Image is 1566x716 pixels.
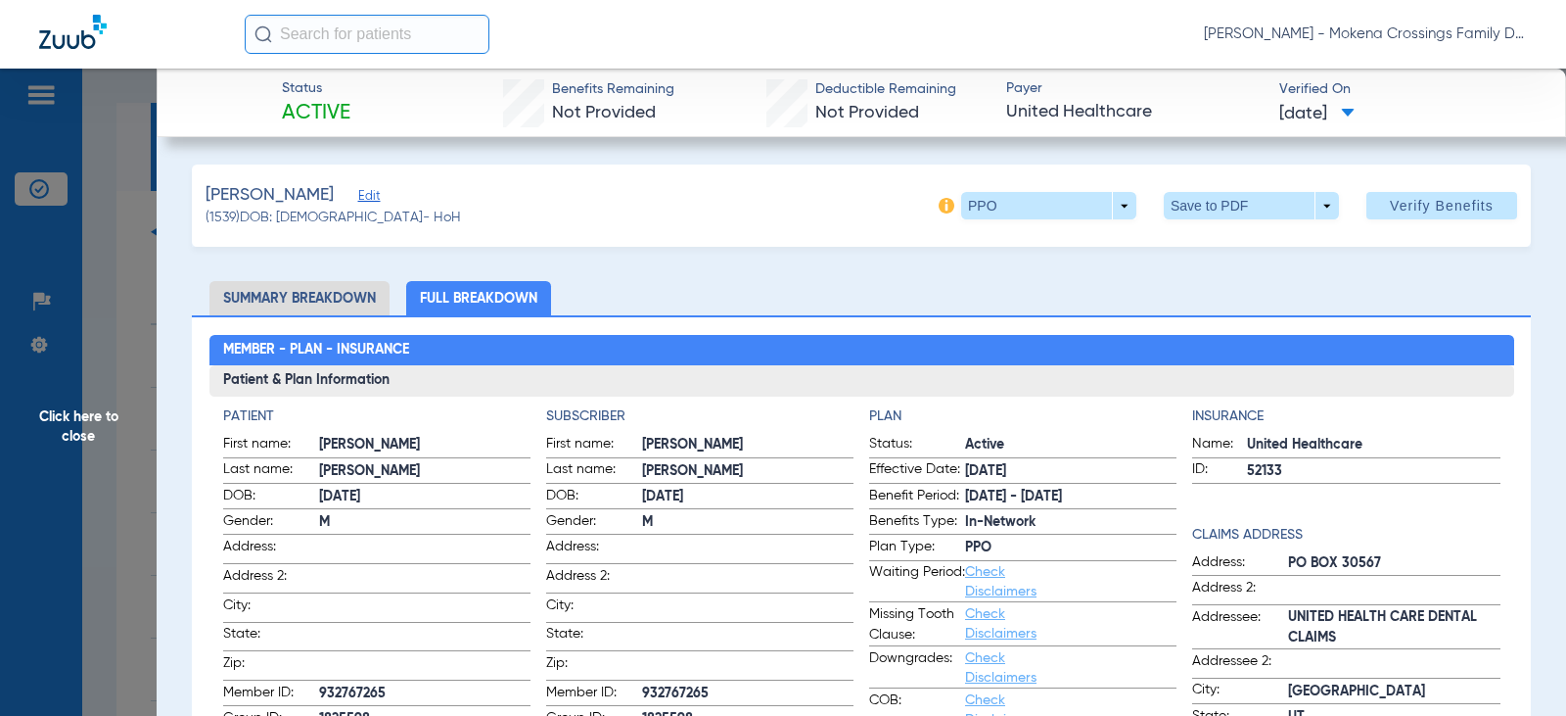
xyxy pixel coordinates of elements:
[1247,435,1499,455] span: United Healthcare
[223,537,319,563] span: Address:
[869,648,965,688] span: Downgrades:
[546,653,642,680] span: Zip:
[319,487,530,507] span: [DATE]
[319,684,530,704] span: 932767265
[358,189,376,208] span: Edit
[869,511,965,535] span: Benefits Type:
[961,192,1136,219] button: PPO
[642,684,853,704] span: 932767265
[642,435,853,455] span: [PERSON_NAME]
[223,434,319,457] span: First name:
[1006,100,1262,124] span: United Healthcare
[869,434,965,457] span: Status:
[223,653,319,680] span: Zip:
[1192,651,1288,678] span: Addressee 2:
[1006,78,1262,99] span: Payer
[965,512,1176,533] span: In-Network
[1192,680,1288,703] span: City:
[965,607,1036,641] a: Check Disclaimers
[642,512,853,533] span: M
[1192,578,1288,604] span: Address 2:
[223,566,319,593] span: Address 2:
[406,281,551,315] li: Full Breakdown
[1288,607,1499,648] span: UNITED HEALTH CARE DENTAL CLAIMS
[206,208,461,228] span: (1539) DOB: [DEMOGRAPHIC_DATA] - HoH
[1192,434,1247,457] span: Name:
[223,486,319,509] span: DOB:
[1192,552,1288,576] span: Address:
[223,511,319,535] span: Gender:
[546,486,642,509] span: DOB:
[206,183,334,208] span: [PERSON_NAME]
[282,78,350,99] span: Status
[1192,525,1499,546] h4: Claims Address
[1192,459,1247,483] span: ID:
[869,406,1176,427] h4: Plan
[282,100,350,127] span: Active
[1366,192,1517,219] button: Verify Benefits
[546,683,642,706] span: Member ID:
[1288,553,1499,574] span: PO BOX 30567
[1279,79,1535,100] span: Verified On
[546,406,853,427] h4: Subscriber
[546,511,642,535] span: Gender:
[546,566,642,593] span: Address 2:
[869,486,965,509] span: Benefit Period:
[319,512,530,533] span: M
[546,537,642,563] span: Address:
[869,562,965,601] span: Waiting Period:
[1279,102,1355,126] span: [DATE]
[965,435,1176,455] span: Active
[642,461,853,482] span: [PERSON_NAME]
[209,335,1514,366] h2: Member - Plan - Insurance
[1192,406,1499,427] h4: Insurance
[546,624,642,650] span: State:
[869,537,965,560] span: Plan Type:
[1164,192,1339,219] button: Save to PDF
[223,683,319,706] span: Member ID:
[815,79,956,100] span: Deductible Remaining
[965,538,1176,558] span: PPO
[245,15,489,54] input: Search for patients
[319,461,530,482] span: [PERSON_NAME]
[223,596,319,622] span: City:
[546,434,642,457] span: First name:
[965,487,1176,507] span: [DATE] - [DATE]
[965,461,1176,482] span: [DATE]
[319,435,530,455] span: [PERSON_NAME]
[223,624,319,650] span: State:
[1288,682,1499,702] span: [GEOGRAPHIC_DATA]
[254,25,272,43] img: Search Icon
[552,104,656,121] span: Not Provided
[869,604,965,645] span: Missing Tooth Clause:
[223,406,530,427] h4: Patient
[546,596,642,622] span: City:
[965,565,1036,598] a: Check Disclaimers
[939,198,954,214] img: info-icon
[869,459,965,483] span: Effective Date:
[1247,461,1499,482] span: 52133
[39,15,107,49] img: Zuub Logo
[642,487,853,507] span: [DATE]
[1390,198,1494,214] span: Verify Benefits
[223,459,319,483] span: Last name:
[552,79,674,100] span: Benefits Remaining
[546,459,642,483] span: Last name:
[1204,24,1527,44] span: [PERSON_NAME] - Mokena Crossings Family Dental
[209,281,390,315] li: Summary Breakdown
[965,651,1036,685] a: Check Disclaimers
[1192,607,1288,648] span: Addressee:
[209,365,1514,397] h3: Patient & Plan Information
[815,104,919,121] span: Not Provided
